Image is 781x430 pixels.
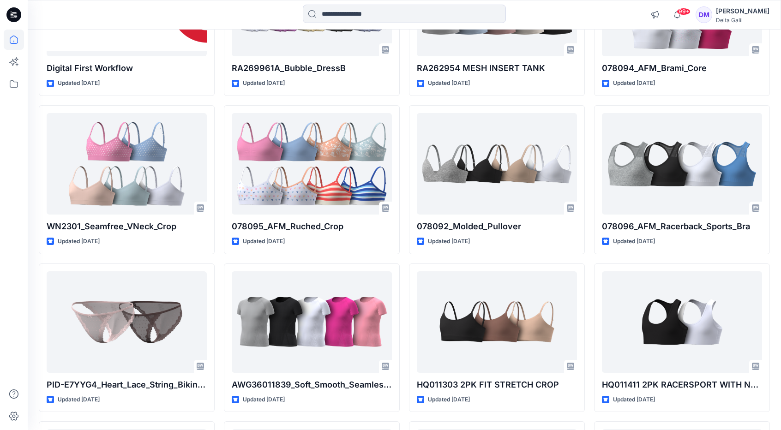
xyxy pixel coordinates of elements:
[613,395,655,405] p: Updated [DATE]
[232,271,392,373] a: AWG36011839_Soft_Smooth_Seamless_Tee
[47,113,207,215] a: WN2301_Seamfree_VNeck_Crop
[677,8,691,15] span: 99+
[613,237,655,246] p: Updated [DATE]
[428,237,470,246] p: Updated [DATE]
[243,237,285,246] p: Updated [DATE]
[232,378,392,391] p: AWG36011839_Soft_Smooth_Seamless_Tee
[417,220,577,233] p: 078092_Molded_Pullover
[58,78,100,88] p: Updated [DATE]
[716,17,769,24] div: Delta Galil
[243,78,285,88] p: Updated [DATE]
[602,271,762,373] a: HQ011411 2PK RACERSPORT WITH NO REMOVABLE 100162415
[602,113,762,215] a: 078096_AFM_Racerback_Sports_Bra
[232,62,392,75] p: RA269961A_Bubble_DressB
[613,78,655,88] p: Updated [DATE]
[47,220,207,233] p: WN2301_Seamfree_VNeck_Crop
[602,378,762,391] p: HQ011411 2PK RACERSPORT WITH NO REMOVABLE 100162415
[696,6,712,23] div: DM
[58,237,100,246] p: Updated [DATE]
[417,378,577,391] p: HQ011303 2PK FIT STRETCH CROP
[47,271,207,373] a: PID-E7YYG4_Heart_Lace_String_Bikini_Missy
[232,113,392,215] a: 078095_AFM_Ruched_Crop
[428,78,470,88] p: Updated [DATE]
[243,395,285,405] p: Updated [DATE]
[58,395,100,405] p: Updated [DATE]
[417,113,577,215] a: 078092_Molded_Pullover
[716,6,769,17] div: [PERSON_NAME]
[417,62,577,75] p: RA262954 MESH INSERT TANK
[47,378,207,391] p: PID-E7YYG4_Heart_Lace_String_Bikini_Missy
[417,271,577,373] a: HQ011303 2PK FIT STRETCH CROP
[232,220,392,233] p: 078095_AFM_Ruched_Crop
[602,62,762,75] p: 078094_AFM_Brami_Core
[47,62,207,75] p: Digital First Workflow
[428,395,470,405] p: Updated [DATE]
[602,220,762,233] p: 078096_AFM_Racerback_Sports_Bra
